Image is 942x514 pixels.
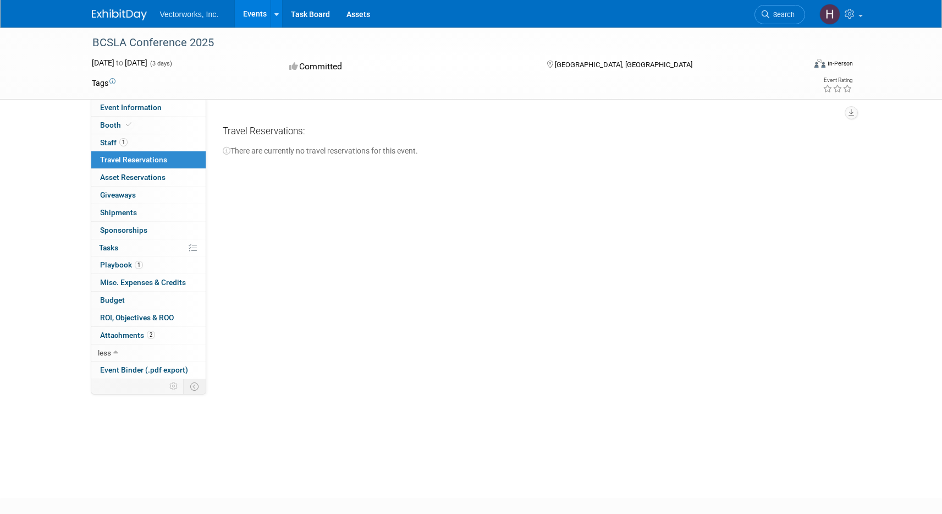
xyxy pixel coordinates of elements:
a: Playbook1 [91,256,206,274]
a: Travel Reservations [91,151,206,168]
i: Booth reservation complete [126,122,131,128]
span: Misc. Expenses & Credits [100,278,186,287]
div: BCSLA Conference 2025 [89,33,789,53]
a: Booth [91,117,206,134]
a: less [91,345,206,362]
span: Event Binder (.pdf export) [100,365,188,374]
a: Misc. Expenses & Credits [91,274,206,291]
div: In-Person [827,59,853,68]
span: Shipments [100,208,137,217]
img: ExhibitDay [92,9,147,20]
a: Sponsorships [91,222,206,239]
a: Shipments [91,204,206,221]
span: Tasks [99,243,118,252]
span: 1 [119,138,128,146]
span: Attachments [100,331,155,340]
span: to [114,58,125,67]
span: (3 days) [149,60,172,67]
img: Format-Inperson.png [814,59,825,68]
span: 2 [147,331,155,339]
span: less [98,348,111,357]
a: Event Information [91,99,206,116]
a: ROI, Objectives & ROO [91,309,206,326]
span: ROI, Objectives & ROO [100,313,174,322]
a: Attachments2 [91,327,206,344]
a: Search [754,5,805,24]
img: Henry Amogu [819,4,840,25]
span: Travel Reservations [100,155,167,164]
td: Personalize Event Tab Strip [164,379,184,393]
span: Sponsorships [100,226,147,234]
span: Search [769,10,795,19]
span: Playbook [100,260,143,269]
span: Giveaways [100,190,136,199]
span: [DATE] [DATE] [92,58,147,67]
span: [GEOGRAPHIC_DATA], [GEOGRAPHIC_DATA] [555,61,692,69]
td: Toggle Event Tabs [183,379,206,393]
div: There are currently no travel reservations for this event. [223,142,842,156]
a: Event Binder (.pdf export) [91,362,206,379]
span: Staff [100,138,128,147]
a: Asset Reservations [91,169,206,186]
a: Tasks [91,239,206,256]
div: Travel Reservations: [223,125,842,142]
td: Tags [92,78,115,89]
span: Budget [100,296,125,304]
span: Booth [100,121,134,129]
span: 1 [135,261,143,269]
span: Asset Reservations [100,173,166,182]
span: Event Information [100,103,162,112]
a: Staff1 [91,134,206,151]
a: Budget [91,292,206,309]
div: Event Format [740,57,853,74]
div: Event Rating [823,78,852,83]
span: Vectorworks, Inc. [160,10,219,19]
div: Committed [286,57,529,76]
a: Giveaways [91,187,206,204]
